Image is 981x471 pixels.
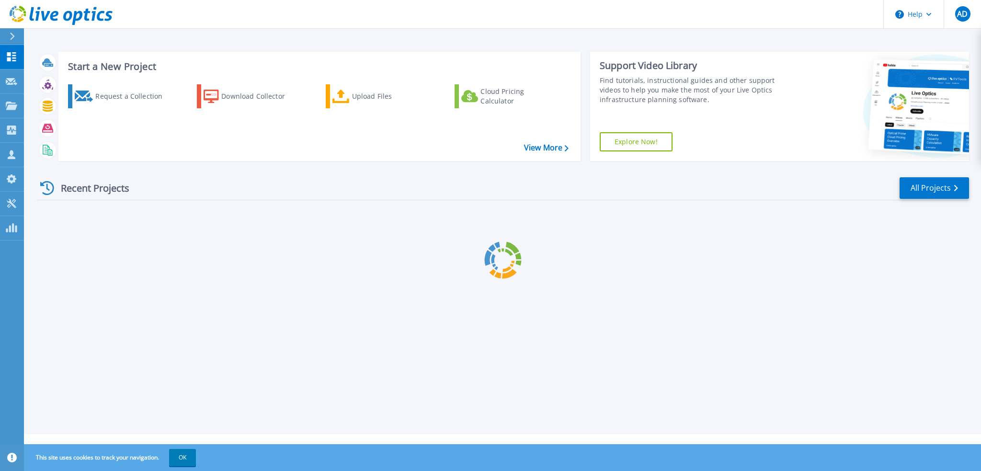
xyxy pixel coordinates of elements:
div: Upload Files [352,87,429,106]
div: Recent Projects [37,176,142,200]
div: Cloud Pricing Calculator [480,87,557,106]
a: All Projects [900,177,969,199]
div: Support Video Library [600,59,794,72]
a: Upload Files [326,84,433,108]
div: Find tutorials, instructional guides and other support videos to help you make the most of your L... [600,76,794,104]
a: View More [524,143,569,152]
a: Request a Collection [68,84,175,108]
a: Cloud Pricing Calculator [455,84,561,108]
span: AD [957,10,968,18]
span: This site uses cookies to track your navigation. [26,449,196,466]
button: OK [169,449,196,466]
div: Download Collector [221,87,298,106]
a: Explore Now! [600,132,673,151]
a: Download Collector [197,84,304,108]
div: Request a Collection [95,87,172,106]
h3: Start a New Project [68,61,568,72]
